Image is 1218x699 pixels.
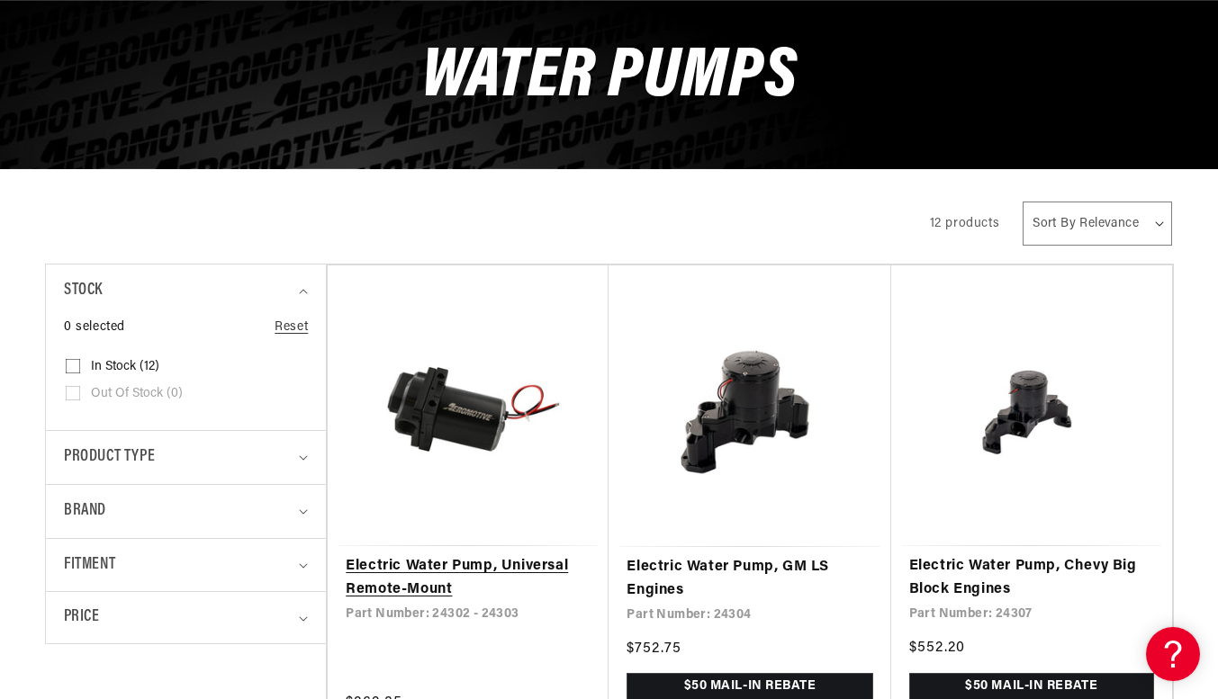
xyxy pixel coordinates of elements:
[91,359,159,375] span: In stock (12)
[64,539,308,592] summary: Fitment (0 selected)
[64,552,115,578] span: Fitment
[64,264,308,318] summary: Stock (0 selected)
[64,498,106,524] span: Brand
[627,556,872,602] a: Electric Water Pump, GM LS Engines
[64,605,99,630] span: Price
[346,555,591,601] a: Electric Water Pump, Universal Remote-Mount
[275,318,308,337] a: Reset
[421,42,798,113] span: Water Pumps
[64,431,308,484] summary: Product type (0 selected)
[64,485,308,538] summary: Brand (0 selected)
[91,386,183,402] span: Out of stock (0)
[64,318,125,337] span: 0 selected
[909,555,1154,601] a: Electric Water Pump, Chevy Big Block Engines
[64,592,308,643] summary: Price
[64,278,103,304] span: Stock
[930,217,1000,230] span: 12 products
[64,444,155,470] span: Product type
